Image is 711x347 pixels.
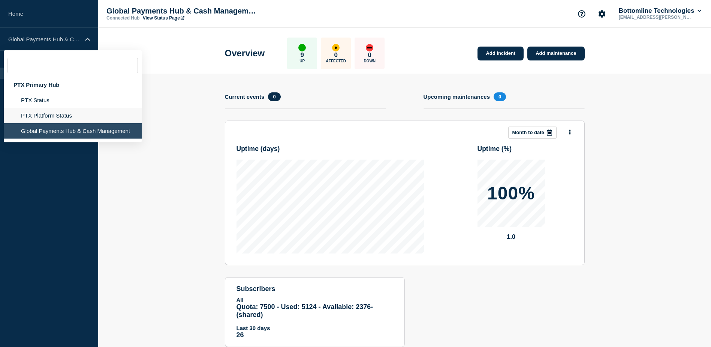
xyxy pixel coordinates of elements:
p: Last 30 days [237,325,393,331]
p: Affected [326,59,346,63]
span: Quota: 7500 - Used: 5124 - Available: 2376 - (shared) [237,303,373,318]
li: PTX Platform Status [4,108,142,123]
p: 100% [487,184,535,202]
p: 9 [301,51,304,59]
h3: Uptime ( % ) [477,145,512,153]
a: Add maintenance [527,47,584,60]
h4: Upcoming maintenances [424,94,490,100]
span: 0 [268,92,280,101]
button: Support [574,6,590,22]
p: Global Payments Hub & Cash Management [8,36,80,42]
span: 0 [494,92,506,101]
div: PTX Primary Hub [4,77,142,92]
p: Down [364,59,376,63]
div: affected [332,44,340,51]
p: All [237,297,393,303]
a: Add incident [477,47,524,60]
h4: subscribers [237,285,393,293]
li: PTX Status [4,92,142,108]
h4: Current events [225,94,265,100]
p: 0 [368,51,371,59]
p: 1.0 [477,233,545,241]
a: View Status Page [143,15,184,21]
button: Bottomline Technologies [617,7,703,15]
button: Month to date [508,127,557,139]
h3: Uptime ( days ) [237,145,280,153]
button: Account settings [594,6,610,22]
p: Global Payments Hub & Cash Management [106,7,256,15]
p: 26 [237,331,393,339]
li: Global Payments Hub & Cash Management [4,123,142,139]
p: 0 [334,51,338,59]
p: Up [299,59,305,63]
div: down [366,44,373,51]
p: [EMAIL_ADDRESS][PERSON_NAME][DOMAIN_NAME] [617,15,695,20]
h1: Overview [225,48,265,59]
p: Connected Hub [106,15,140,21]
div: up [298,44,306,51]
p: Month to date [512,130,544,135]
